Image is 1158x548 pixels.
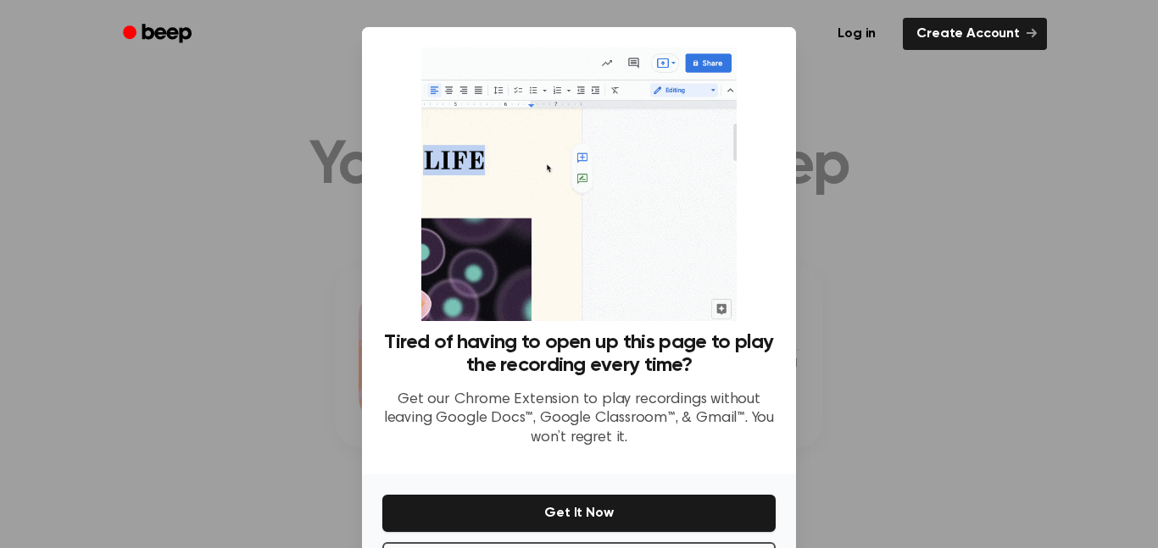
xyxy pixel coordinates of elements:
button: Get It Now [382,495,776,532]
img: Beep extension in action [421,47,736,321]
h3: Tired of having to open up this page to play the recording every time? [382,331,776,377]
a: Beep [111,18,207,51]
a: Log in [821,14,893,53]
p: Get our Chrome Extension to play recordings without leaving Google Docs™, Google Classroom™, & Gm... [382,390,776,448]
a: Create Account [903,18,1047,50]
